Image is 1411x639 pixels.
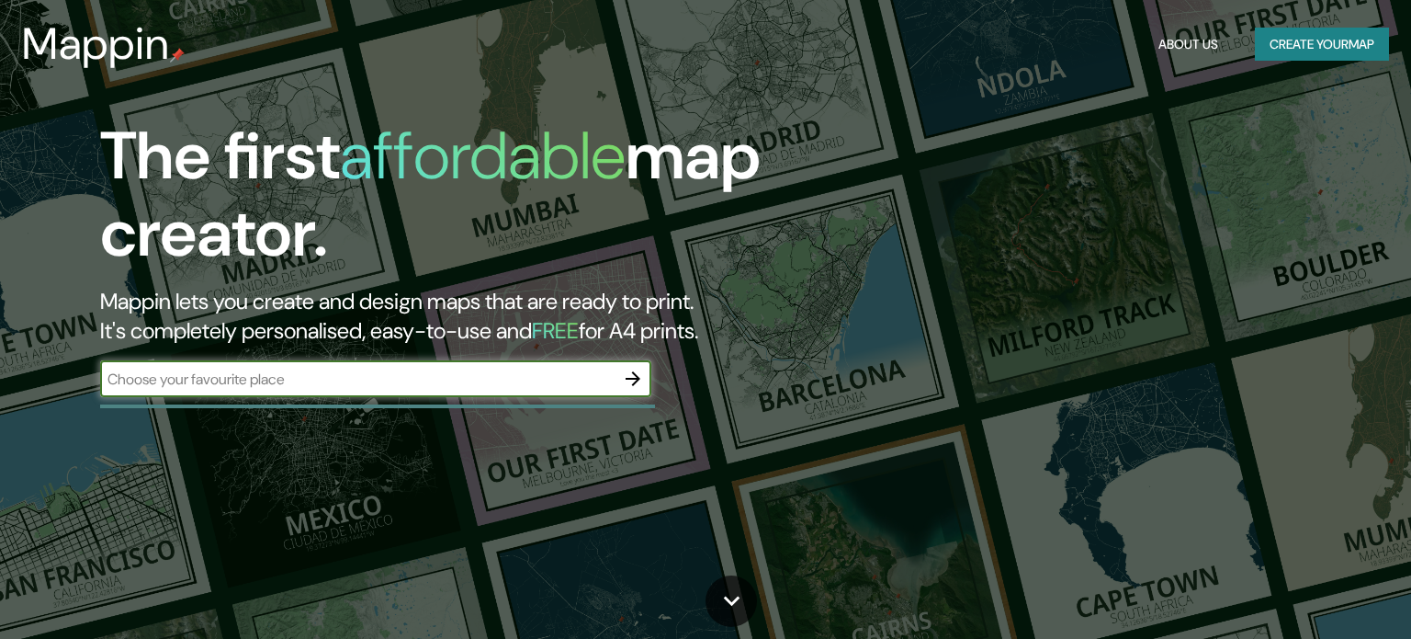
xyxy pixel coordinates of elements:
h1: The first map creator. [100,118,806,287]
button: Create yourmap [1255,28,1389,62]
input: Choose your favourite place [100,369,615,390]
img: mappin-pin [170,48,185,63]
h5: FREE [532,316,579,345]
button: About Us [1151,28,1225,62]
h2: Mappin lets you create and design maps that are ready to print. It's completely personalised, eas... [100,287,806,346]
h1: affordable [340,113,626,199]
h3: Mappin [22,18,170,70]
